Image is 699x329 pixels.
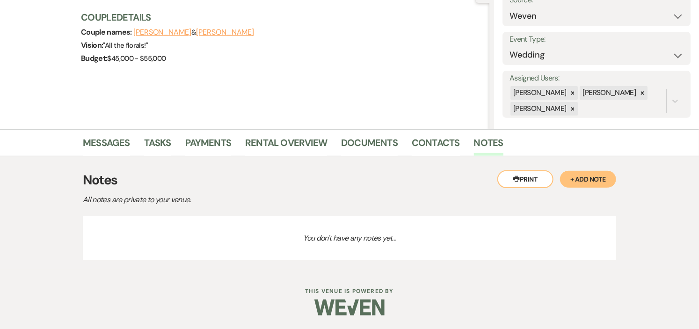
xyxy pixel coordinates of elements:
span: " All the florals! " [103,41,148,50]
a: Payments [185,135,232,156]
a: Tasks [144,135,171,156]
div: [PERSON_NAME] [510,102,568,116]
div: [PERSON_NAME] [580,86,637,100]
a: Messages [83,135,130,156]
span: Couple names: [81,27,133,37]
div: [PERSON_NAME] [510,86,568,100]
p: All notes are private to your venue. [83,194,410,206]
span: Budget: [81,53,108,63]
span: & [133,28,254,37]
button: Print [497,170,553,188]
a: Rental Overview [245,135,327,156]
label: Assigned Users: [510,72,684,85]
label: Event Type: [510,33,684,46]
a: Contacts [412,135,460,156]
h3: Notes [83,170,616,190]
h3: Couple Details [81,11,480,24]
a: Documents [341,135,398,156]
p: You don't have any notes yet... [83,216,616,260]
span: Vision: [81,40,103,50]
button: [PERSON_NAME] [196,29,254,36]
a: Notes [474,135,503,156]
span: $45,000 - $55,000 [108,54,166,63]
img: Weven Logo [314,291,385,324]
button: + Add Note [560,171,616,188]
button: [PERSON_NAME] [133,29,191,36]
